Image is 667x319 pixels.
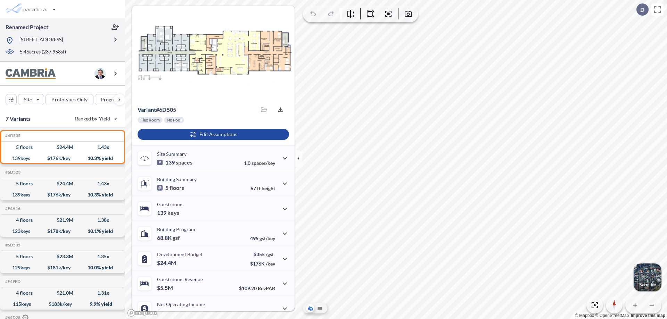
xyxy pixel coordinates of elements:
p: $176K [250,261,275,267]
img: user logo [94,68,106,79]
h5: Click to copy the code [4,243,20,247]
a: Improve this map [631,313,665,318]
span: gsf [173,234,180,241]
p: Program [101,96,120,103]
button: Site Plan [316,304,324,312]
button: Ranked by Yield [69,113,122,124]
p: Building Program [157,226,195,232]
p: Edit Assumptions [199,131,237,138]
span: floors [170,184,184,191]
p: [STREET_ADDRESS] [19,36,63,45]
p: 1.0 [244,160,275,166]
p: Guestrooms Revenue [157,276,203,282]
p: $5.5M [157,284,174,291]
button: Program [95,94,132,105]
p: # 6d505 [138,106,176,113]
a: OpenStreetMap [595,313,629,318]
p: 7 Variants [6,115,31,123]
span: /key [266,261,275,267]
p: 5.46 acres ( 237,958 sf) [20,48,66,56]
p: Site Summary [157,151,187,157]
h5: Click to copy the code [4,170,20,175]
p: 139 [157,159,192,166]
span: Variant [138,106,156,113]
p: 5 [157,184,184,191]
p: Prototypes Only [51,96,88,103]
h5: Click to copy the code [4,279,20,284]
img: BrandImage [6,68,56,79]
p: 67 [250,185,275,191]
p: Flex Room [140,117,160,123]
span: ft [257,185,261,191]
p: Site [24,96,32,103]
span: margin [260,310,275,316]
span: Yield [99,115,110,122]
p: $2.5M [157,309,174,316]
button: Switcher ImageSatellite [634,263,661,291]
p: Building Summary [157,176,197,182]
h5: Click to copy the code [4,133,20,138]
a: Mapbox [575,313,594,318]
span: gsf/key [260,235,275,241]
p: $24.4M [157,259,177,266]
p: $355 [250,251,275,257]
p: 139 [157,209,179,216]
button: Site [18,94,44,105]
span: keys [167,209,179,216]
p: Net Operating Income [157,301,205,307]
p: Satellite [639,282,656,287]
span: /gsf [266,251,274,257]
button: Edit Assumptions [138,129,289,140]
h5: Click to copy the code [4,206,20,211]
p: Renamed Project [6,23,48,31]
img: Switcher Image [634,263,661,291]
span: RevPAR [258,285,275,291]
p: No Pool [167,117,181,123]
p: D [640,7,644,13]
a: Mapbox homepage [127,309,158,317]
span: height [262,185,275,191]
p: Development Budget [157,251,203,257]
p: $109.20 [239,285,275,291]
span: spaces/key [252,160,275,166]
p: 68.8K [157,234,180,241]
span: spaces [176,159,192,166]
button: Prototypes Only [46,94,93,105]
p: 45.0% [246,310,275,316]
p: 495 [250,235,275,241]
button: Aerial View [306,304,314,312]
p: Guestrooms [157,201,183,207]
